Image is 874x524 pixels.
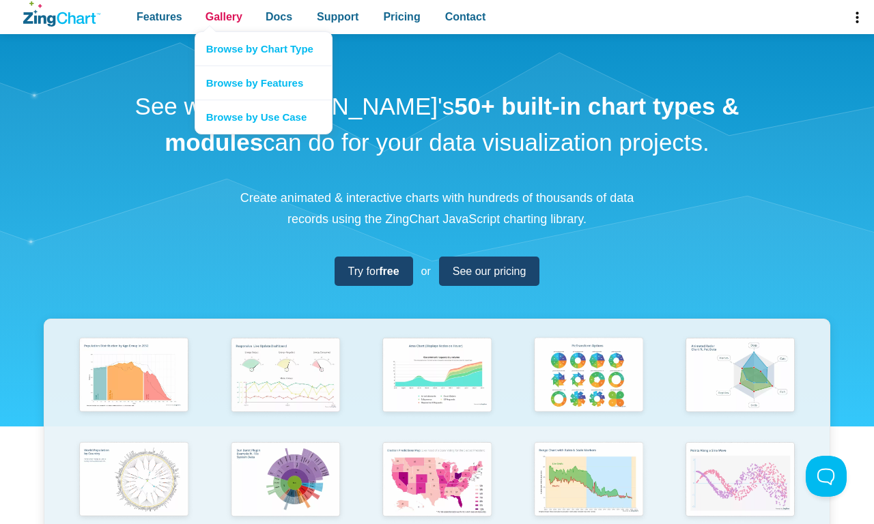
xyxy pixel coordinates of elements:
span: Features [137,8,182,26]
span: Try for [348,262,399,280]
span: Pricing [383,8,420,26]
img: Election Predictions Map [376,437,498,524]
span: Contact [445,8,486,26]
a: ZingChart Logo. Click to return to the homepage [23,1,100,27]
a: Population Distribution by Age Group in 2052 [58,333,210,437]
a: Pie Transform Options [513,333,664,437]
img: Range Chart with Rultes & Scale Markers [528,437,649,524]
img: Points Along a Sine Wave [679,437,801,524]
h1: See what [PERSON_NAME]'s can do for your data visualization projects. [130,89,744,160]
img: Population Distribution by Age Group in 2052 [73,333,195,420]
img: World Population by Country [73,437,195,524]
span: or [421,262,431,280]
strong: 50+ built-in chart types & modules [165,93,739,156]
img: Area Chart (Displays Nodes on Hover) [376,333,498,420]
img: Pie Transform Options [528,333,649,420]
span: Support [317,8,358,26]
iframe: Toggle Customer Support [806,456,847,497]
img: Sun Burst Plugin Example ft. File System Data [225,437,346,523]
p: Create animated & interactive charts with hundreds of thousands of data records using the ZingCha... [232,188,642,229]
a: Responsive Live Update Dashboard [210,333,361,437]
strong: free [379,265,399,277]
span: Gallery [206,8,242,26]
span: Docs [266,8,292,26]
a: Browse by Chart Type [195,32,332,65]
a: See our pricing [439,257,540,286]
span: See our pricing [453,262,526,280]
a: Try forfree [335,257,413,286]
a: Browse by Features [195,65,332,100]
a: Area Chart (Displays Nodes on Hover) [361,333,513,437]
a: Animated Radar Chart ft. Pet Data [664,333,816,437]
img: Animated Radar Chart ft. Pet Data [679,333,801,420]
a: Browse by Use Case [195,100,332,134]
img: Responsive Live Update Dashboard [225,333,346,420]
